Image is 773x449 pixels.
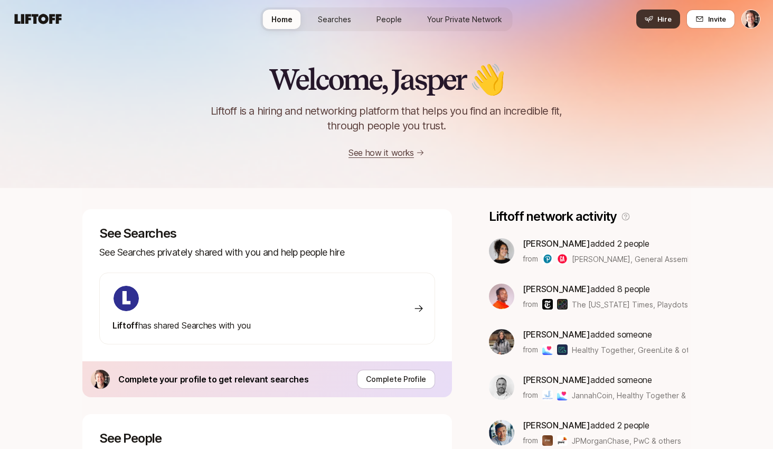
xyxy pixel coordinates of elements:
h2: Welcome, Jasper 👋 [269,63,504,95]
span: [PERSON_NAME] [523,329,590,340]
img: Playdots [557,299,568,310]
a: Your Private Network [419,10,511,29]
p: from [523,298,538,311]
span: JPMorganChase, PwC & others [572,435,681,446]
p: from [523,389,538,401]
span: Home [271,14,293,25]
span: The [US_STATE] Times, Playdots & others [572,300,720,309]
a: Searches [309,10,360,29]
span: [PERSON_NAME] [523,284,590,294]
p: added 8 people [523,282,688,296]
img: Jasper Story [742,10,760,28]
img: PwC [557,435,568,446]
p: from [523,434,538,447]
p: from [523,343,538,356]
button: Jasper Story [741,10,760,29]
span: Searches [318,14,351,25]
img: GreenLite [557,344,568,355]
span: has shared Searches with you [112,320,251,331]
span: Hire [657,14,672,24]
button: Hire [636,10,680,29]
a: See how it works [348,147,414,158]
p: See People [99,431,435,446]
button: Invite [686,10,735,29]
p: added someone [523,328,688,341]
p: See Searches privately shared with you and help people hire [99,245,435,260]
p: Liftoff network activity [489,209,617,224]
span: Liftoff [112,320,138,331]
span: Invite [708,14,726,24]
span: [PERSON_NAME] [523,420,590,431]
img: Healthy Together [557,390,568,400]
span: [PERSON_NAME], General Assembly Melbourne & others [572,255,770,264]
span: People [376,14,402,25]
img: ACg8ocKIuO9-sklR2KvA8ZVJz4iZ_g9wtBiQREC3t8A94l4CTg=s160-c [114,286,139,311]
p: Complete your profile to get relevant searches [118,372,308,386]
p: Liftoff is a hiring and networking platform that helps you find an incredible fit, through people... [197,104,576,133]
p: Complete Profile [366,373,426,386]
p: See Searches [99,226,435,241]
img: JannahCoin [542,390,553,400]
a: Home [263,10,301,29]
span: [PERSON_NAME] [523,238,590,249]
img: General Assembly Melbourne [557,254,568,264]
span: Your Private Network [427,14,502,25]
img: Healthy Together [542,344,553,355]
img: 51485a00_fd54_4cf9_856c_c539265443d0.jpg [489,284,514,309]
img: c7779172_f627_4c4a_b8eb_4f029b9e5743.jpg [489,238,514,264]
p: added someone [523,373,688,387]
span: JannahCoin, Healthy Together & others [572,391,711,400]
img: The New York Times [542,299,553,310]
img: d63c55c3_6bd5_40d5_83af_342c1a578e36.jpg [489,329,514,354]
img: 9249c225_a082_46be_8bf6_cf72d472fc9e.jpg [489,375,514,400]
p: added 2 people [523,418,681,432]
img: 8cb3e434_9646_4a7a_9a3b_672daafcbcea.jpg [91,370,110,389]
span: Healthy Together, GreenLite & others [572,345,704,354]
p: from [523,252,538,265]
span: [PERSON_NAME] [523,375,590,385]
img: Pearson [542,254,553,264]
button: Complete Profile [357,370,435,389]
img: ACg8ocKEKRaDdLI4UrBIVgU4GlSDRsaw4FFi6nyNfamyhzdGAwDX=s160-c [489,420,514,445]
a: People [368,10,410,29]
p: added 2 people [523,237,688,250]
img: JPMorganChase [542,435,553,446]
